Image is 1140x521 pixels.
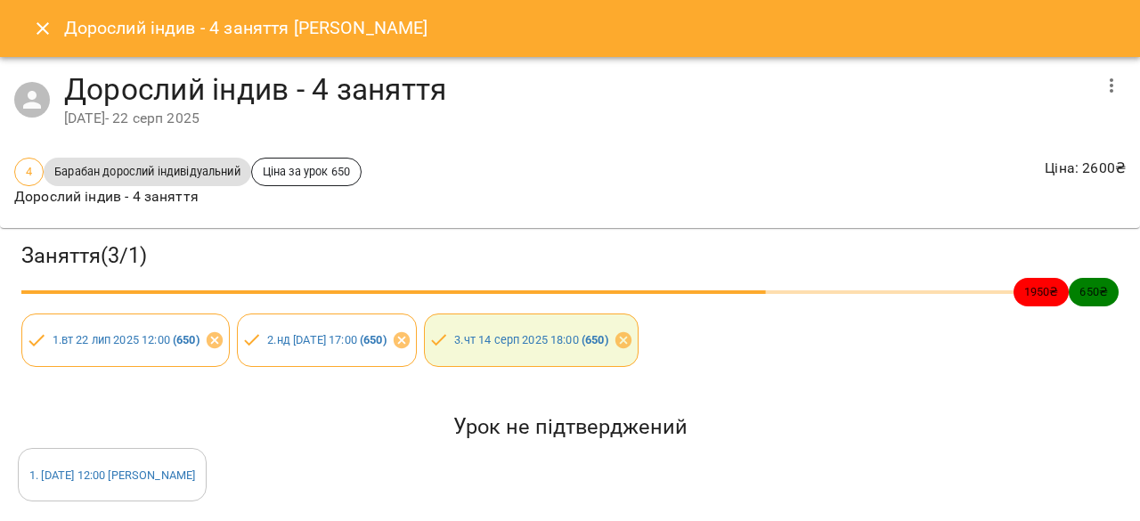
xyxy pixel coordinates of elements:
[173,333,199,346] b: ( 650 )
[21,242,1119,270] h3: Заняття ( 3 / 1 )
[582,333,608,346] b: ( 650 )
[64,108,1090,129] div: [DATE] - 22 серп 2025
[1045,158,1126,179] p: Ціна : 2600 ₴
[21,7,64,50] button: Close
[237,313,417,367] div: 2.нд [DATE] 17:00 (650)
[252,163,361,180] span: Ціна за урок 650
[29,468,195,482] a: 1. [DATE] 12:00 [PERSON_NAME]
[18,413,1122,441] h5: Урок не підтверджений
[360,333,387,346] b: ( 650 )
[64,71,1090,108] h4: Дорослий індив - 4 заняття
[424,313,639,367] div: 3.чт 14 серп 2025 18:00 (650)
[21,313,230,367] div: 1.вт 22 лип 2025 12:00 (650)
[1069,283,1119,300] span: 650 ₴
[15,163,43,180] span: 4
[1014,283,1070,300] span: 1950 ₴
[44,163,251,180] span: Барабан дорослий індивідуальний
[53,333,199,346] a: 1.вт 22 лип 2025 12:00 (650)
[267,333,386,346] a: 2.нд [DATE] 17:00 (650)
[64,14,428,42] h6: Дорослий індив - 4 заняття [PERSON_NAME]
[14,186,362,208] p: Дорослий індив - 4 заняття
[454,333,607,346] a: 3.чт 14 серп 2025 18:00 (650)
